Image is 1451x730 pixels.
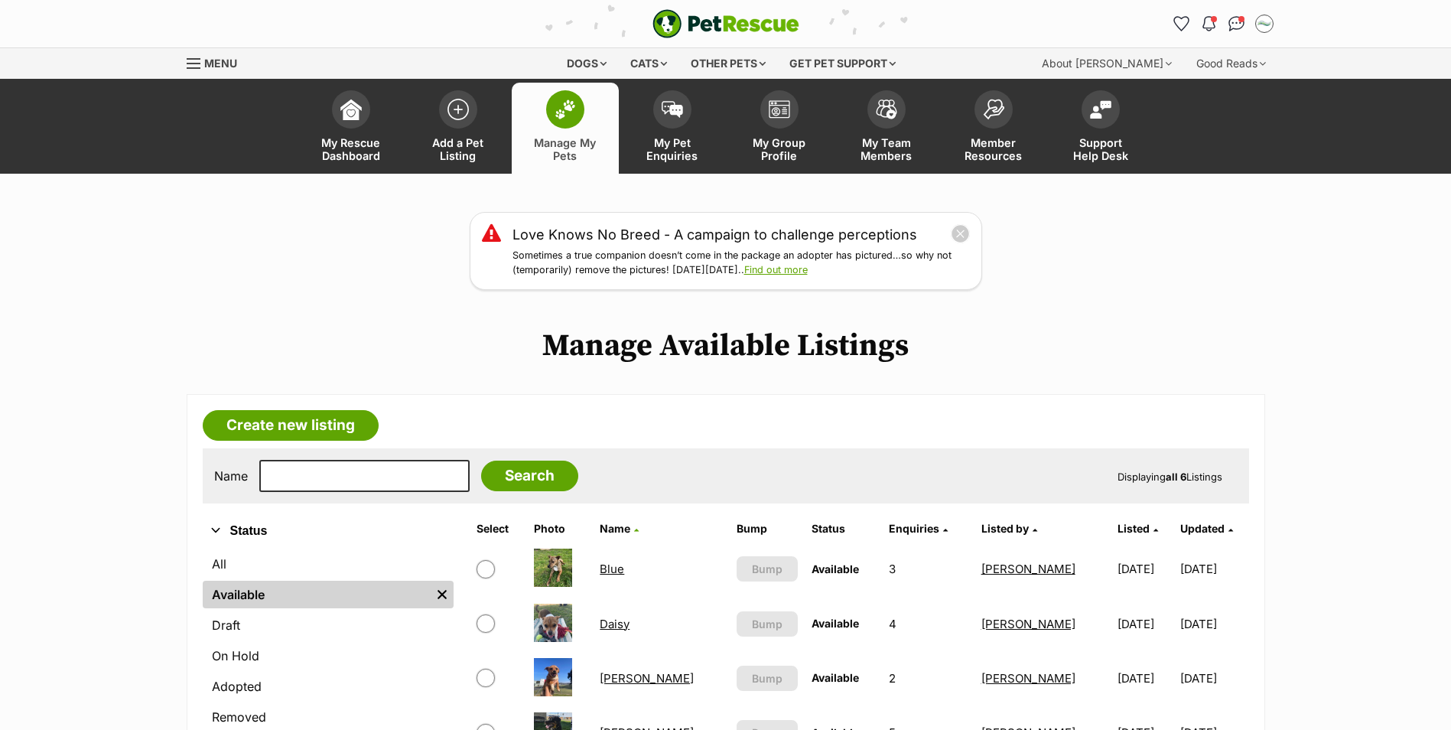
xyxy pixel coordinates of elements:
a: Adopted [203,673,454,700]
span: Support Help Desk [1066,136,1135,162]
span: Bump [752,670,782,686]
td: [DATE] [1180,598,1248,650]
th: Status [805,517,881,541]
button: My account [1252,11,1277,36]
a: Name [600,522,639,535]
a: Updated [1180,522,1233,535]
a: [PERSON_NAME] [981,671,1075,686]
a: Love Knows No Breed - A campaign to challenge perceptions [512,224,917,245]
button: Status [203,521,454,541]
a: Member Resources [940,83,1047,174]
a: All [203,550,454,578]
a: PetRescue [652,9,799,38]
button: Bump [737,666,799,691]
img: logo-e224e6f780fb5917bec1dbf3a21bbac754714ae5b6737aabdf751b685950b380.svg [652,9,799,38]
td: [DATE] [1180,543,1248,595]
span: Manage My Pets [531,136,600,162]
div: Good Reads [1186,48,1277,79]
div: Other pets [680,48,776,79]
div: Dogs [556,48,617,79]
label: Name [214,469,248,483]
button: Bump [737,611,799,637]
a: Enquiries [889,522,948,535]
span: translation missing: en.admin.listings.index.attributes.enquiries [889,522,939,535]
span: Listed [1118,522,1150,535]
img: manage-my-pets-icon-02211641906a0b7f246fdf0571729dbe1e7629f14944591b6c1af311fb30b64b.svg [555,99,576,119]
a: Listed by [981,522,1037,535]
ul: Account quick links [1170,11,1277,36]
div: Cats [620,48,678,79]
div: About [PERSON_NAME] [1031,48,1183,79]
a: Draft [203,611,454,639]
th: Photo [528,517,592,541]
a: Menu [187,48,248,76]
a: Remove filter [431,581,454,608]
span: Available [812,562,859,575]
span: Bump [752,561,782,577]
img: add-pet-listing-icon-0afa8454b4691262ce3f59096e99ab1cd57d4a30225e0717b998d2c9b9846f56.svg [447,99,469,120]
a: [PERSON_NAME] [981,617,1075,631]
img: help-desk-icon-fdf02630f3aa405de69fd3d07c3f3aa587a6932b1a1747fa1d2bba05be0121f9.svg [1090,100,1111,119]
a: My Pet Enquiries [619,83,726,174]
a: [PERSON_NAME] [981,562,1075,576]
td: [DATE] [1111,598,1179,650]
a: Support Help Desk [1047,83,1154,174]
span: Available [812,671,859,684]
a: My Team Members [833,83,940,174]
td: 2 [883,652,973,705]
a: My Rescue Dashboard [298,83,405,174]
a: Add a Pet Listing [405,83,512,174]
span: My Rescue Dashboard [317,136,386,162]
span: Listed by [981,522,1029,535]
span: My Pet Enquiries [638,136,707,162]
input: Search [481,461,578,491]
img: dashboard-icon-eb2f2d2d3e046f16d808141f083e7271f6b2e854fb5c12c21221c1fb7104beca.svg [340,99,362,120]
img: pet-enquiries-icon-7e3ad2cf08bfb03b45e93fb7055b45f3efa6380592205ae92323e6603595dc1f.svg [662,101,683,118]
img: chat-41dd97257d64d25036548639549fe6c8038ab92f7586957e7f3b1b290dea8141.svg [1228,16,1244,31]
img: member-resources-icon-8e73f808a243e03378d46382f2149f9095a855e16c252ad45f914b54edf8863c.svg [983,99,1004,119]
span: My Team Members [852,136,921,162]
button: Notifications [1197,11,1222,36]
td: [DATE] [1111,543,1179,595]
a: [PERSON_NAME] [600,671,694,686]
span: Name [600,522,630,535]
a: Manage My Pets [512,83,619,174]
th: Bump [730,517,805,541]
td: [DATE] [1180,652,1248,705]
a: My Group Profile [726,83,833,174]
a: Find out more [744,264,808,275]
td: 3 [883,543,973,595]
a: Listed [1118,522,1158,535]
button: Bump [737,556,799,582]
img: Adam Skelly profile pic [1257,16,1272,31]
a: Available [203,581,431,608]
a: Daisy [600,617,630,631]
a: On Hold [203,642,454,670]
span: Member Resources [959,136,1028,162]
a: Create new listing [203,410,379,441]
span: Bump [752,616,782,632]
span: My Group Profile [745,136,814,162]
img: team-members-icon-5396bd8760b3fe7c0b43da4ab00e1e3bb1a5d9ba89233759b79545d2d3fc5d0d.svg [876,99,897,119]
a: Blue [600,562,624,576]
span: Updated [1180,522,1225,535]
th: Select [470,517,527,541]
a: Favourites [1170,11,1194,36]
p: Sometimes a true companion doesn’t come in the package an adopter has pictured…so why not (tempor... [512,249,970,278]
img: notifications-46538b983faf8c2785f20acdc204bb7945ddae34d4c08c2a6579f10ce5e182be.svg [1202,16,1215,31]
span: Menu [204,57,237,70]
span: Available [812,617,859,630]
span: Displaying Listings [1118,471,1222,483]
button: close [951,224,970,243]
a: Conversations [1225,11,1249,36]
td: [DATE] [1111,652,1179,705]
span: Add a Pet Listing [424,136,493,162]
img: group-profile-icon-3fa3cf56718a62981997c0bc7e787c4b2cf8bcc04b72c1350f741eb67cf2f40e.svg [769,100,790,119]
td: 4 [883,598,973,650]
div: Get pet support [779,48,906,79]
strong: all 6 [1166,471,1186,483]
